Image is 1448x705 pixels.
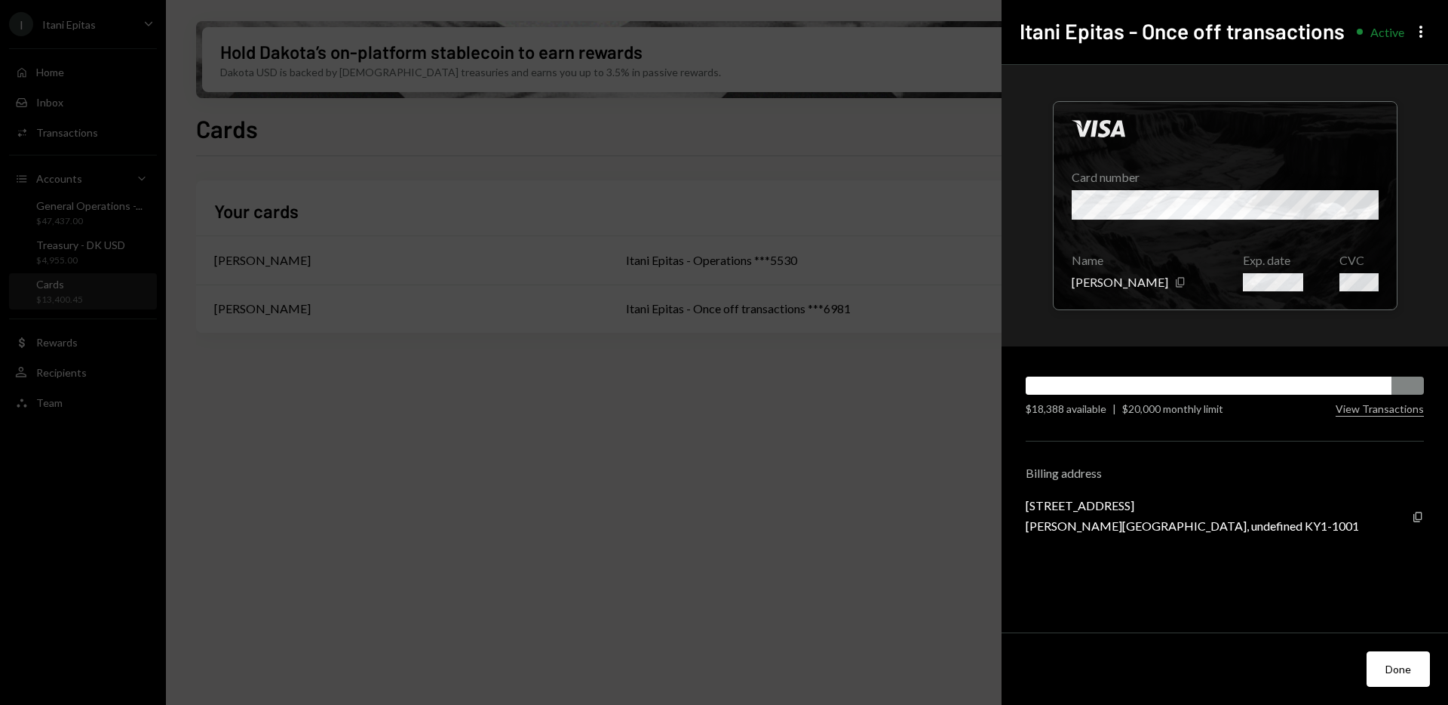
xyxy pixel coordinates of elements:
div: Click to hide [1053,101,1397,310]
div: [PERSON_NAME][GEOGRAPHIC_DATA], undefined KY1-1001 [1026,519,1359,533]
button: View Transactions [1336,402,1424,417]
button: Done [1367,651,1430,687]
div: Billing address [1026,466,1424,480]
div: $18,388 available [1026,401,1106,417]
h2: Itani Epitas - Once off transactions [1020,17,1345,46]
div: $20,000 monthly limit [1122,401,1223,417]
div: Active [1370,25,1404,39]
div: [STREET_ADDRESS] [1026,498,1359,513]
div: | [1112,401,1116,417]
